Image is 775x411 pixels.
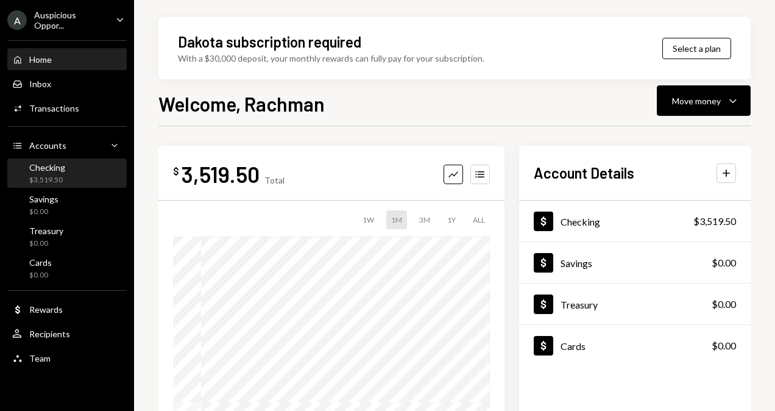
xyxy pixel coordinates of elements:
div: Savings [29,194,58,204]
a: Home [7,48,127,70]
div: Checking [29,162,65,173]
button: Select a plan [662,38,731,59]
div: Inbox [29,79,51,89]
div: 3M [414,210,435,229]
div: 3,519.50 [182,160,260,188]
div: 1M [386,210,407,229]
a: Checking$3,519.50 [7,159,127,188]
div: Treasury [29,226,63,236]
a: Transactions [7,97,127,119]
a: Treasury$0.00 [519,284,751,324]
a: Cards$0.00 [519,325,751,366]
div: $3,519.50 [29,175,65,185]
div: 1W [358,210,379,229]
div: ALL [468,210,490,229]
div: Cards [29,257,52,268]
div: $0.00 [712,338,736,353]
div: Treasury [561,299,598,310]
a: Treasury$0.00 [7,222,127,251]
a: Team [7,347,127,369]
div: Savings [561,257,592,269]
div: Team [29,353,51,363]
div: Rewards [29,304,63,315]
h2: Account Details [534,163,634,183]
div: $0.00 [712,297,736,312]
a: Savings$0.00 [519,242,751,283]
div: Auspicious Oppor... [34,10,106,30]
div: Checking [561,216,600,227]
button: Move money [657,85,751,116]
div: Total [264,175,285,185]
div: 1Y [442,210,461,229]
a: Accounts [7,134,127,156]
a: Recipients [7,323,127,345]
div: $ [173,165,179,177]
a: Savings$0.00 [7,190,127,220]
div: Recipients [29,329,70,339]
div: $0.00 [712,256,736,270]
a: Checking$3,519.50 [519,201,751,241]
div: $0.00 [29,270,52,281]
div: $0.00 [29,238,63,249]
div: With a $30,000 deposit, your monthly rewards can fully pay for your subscription. [178,52,484,65]
div: Move money [672,95,721,107]
div: Dakota subscription required [178,32,361,52]
a: Cards$0.00 [7,254,127,283]
div: A [7,10,27,30]
div: Home [29,54,52,65]
div: $0.00 [29,207,58,217]
a: Inbox [7,73,127,95]
div: Transactions [29,103,79,113]
div: Accounts [29,140,66,151]
div: Cards [561,340,586,352]
div: $3,519.50 [693,214,736,229]
h1: Welcome, Rachman [158,91,325,116]
a: Rewards [7,298,127,320]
